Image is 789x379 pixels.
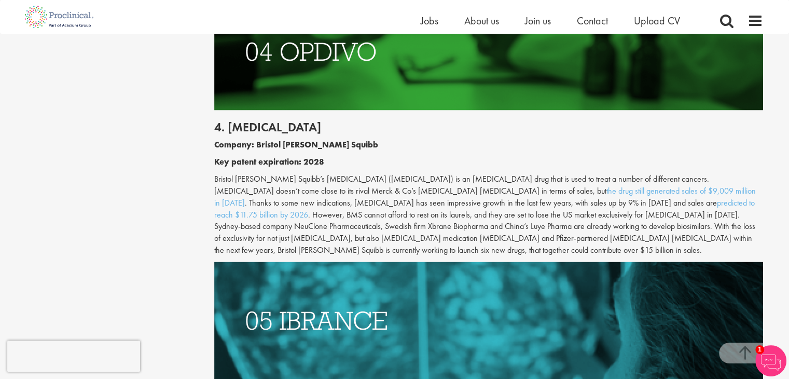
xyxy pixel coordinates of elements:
span: 1 [755,345,764,354]
a: the drug still generated sales of $9,009 million in [DATE] [214,185,756,208]
a: Upload CV [634,14,680,28]
b: Company: Bristol [PERSON_NAME] Squibb [214,139,378,150]
img: Drugs with patents due to expire Ibrance [214,262,763,379]
a: Contact [577,14,608,28]
h2: 4. [MEDICAL_DATA] [214,120,763,134]
a: predicted to reach $11.75 billion by 2026 [214,197,755,220]
p: Bristol [PERSON_NAME] Squibb’s [MEDICAL_DATA] ([MEDICAL_DATA]) is an [MEDICAL_DATA] drug that is ... [214,173,763,256]
a: Join us [525,14,551,28]
a: Jobs [421,14,438,28]
img: Chatbot [755,345,786,376]
b: Key patent expiration: 2028 [214,156,324,167]
a: About us [464,14,499,28]
iframe: reCAPTCHA [7,341,140,372]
